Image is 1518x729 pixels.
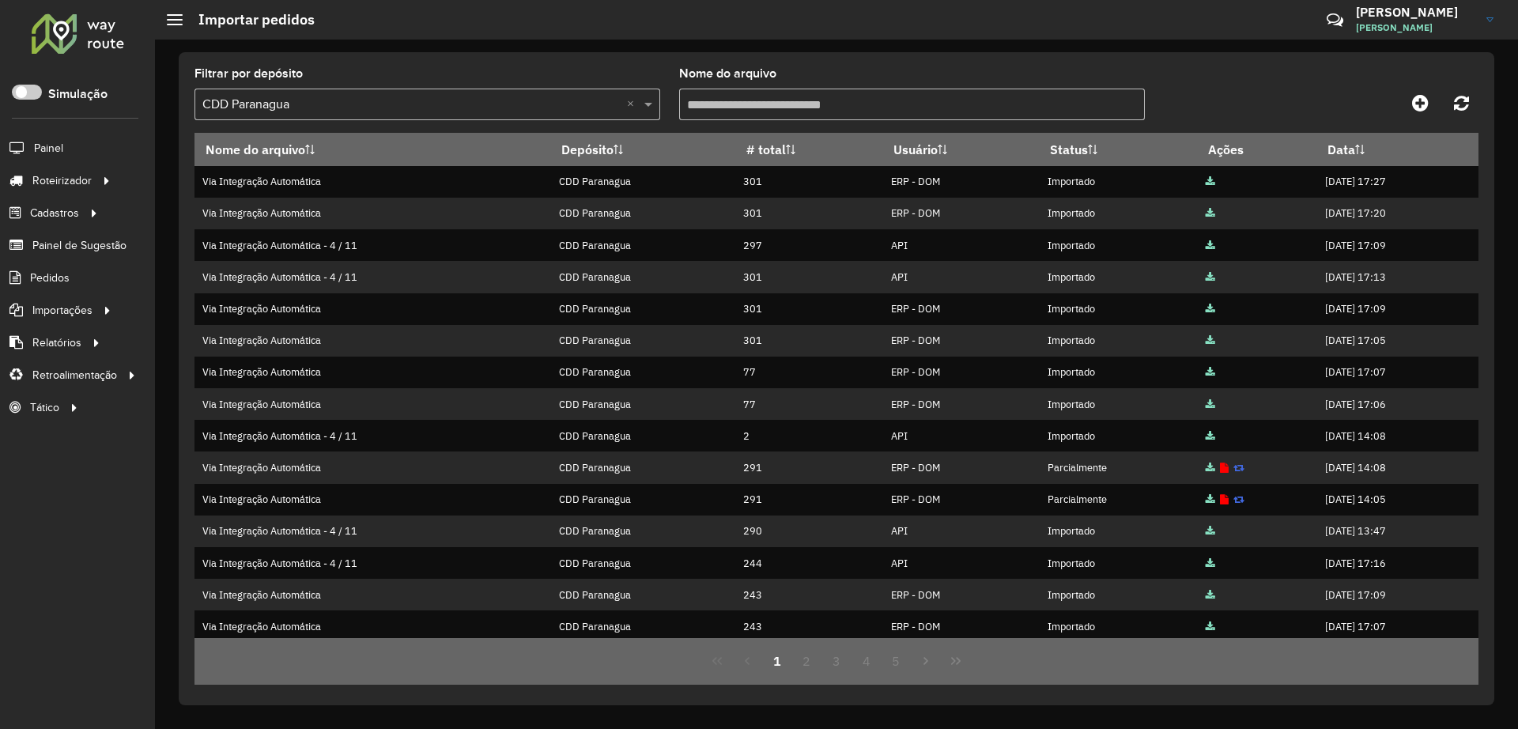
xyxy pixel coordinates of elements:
[194,198,551,229] td: Via Integração Automática
[30,205,79,221] span: Cadastros
[1206,588,1215,602] a: Arquivo completo
[551,484,735,516] td: CDD Paranagua
[882,579,1040,610] td: ERP - DOM
[1206,493,1215,506] a: Arquivo completo
[1206,302,1215,315] a: Arquivo completo
[1316,484,1478,516] td: [DATE] 14:05
[1316,420,1478,451] td: [DATE] 14:08
[30,270,70,286] span: Pedidos
[1316,133,1478,166] th: Data
[194,420,551,451] td: Via Integração Automática - 4 / 11
[1040,579,1198,610] td: Importado
[911,646,941,676] button: Next Page
[882,516,1040,547] td: API
[735,198,882,229] td: 301
[1316,357,1478,388] td: [DATE] 17:07
[882,261,1040,293] td: API
[735,261,882,293] td: 301
[1206,461,1215,474] a: Arquivo completo
[882,357,1040,388] td: ERP - DOM
[1316,451,1478,483] td: [DATE] 14:08
[194,261,551,293] td: Via Integração Automática - 4 / 11
[1206,557,1215,570] a: Arquivo completo
[1206,429,1215,443] a: Arquivo completo
[1206,398,1215,411] a: Arquivo completo
[1040,325,1198,357] td: Importado
[551,293,735,325] td: CDD Paranagua
[1316,579,1478,610] td: [DATE] 17:09
[735,166,882,198] td: 301
[32,367,117,383] span: Retroalimentação
[1220,461,1229,474] a: Exibir log de erros
[551,610,735,642] td: CDD Paranagua
[1206,620,1215,633] a: Arquivo completo
[1040,133,1198,166] th: Status
[551,325,735,357] td: CDD Paranagua
[1356,21,1475,35] span: [PERSON_NAME]
[762,646,792,676] button: 1
[194,610,551,642] td: Via Integração Automática
[194,64,303,83] label: Filtrar por depósito
[1040,547,1198,579] td: Importado
[1206,365,1215,379] a: Arquivo completo
[882,293,1040,325] td: ERP - DOM
[1206,524,1215,538] a: Arquivo completo
[551,166,735,198] td: CDD Paranagua
[1316,261,1478,293] td: [DATE] 17:13
[1316,325,1478,357] td: [DATE] 17:05
[852,646,882,676] button: 4
[627,95,640,114] span: Clear all
[1040,451,1198,483] td: Parcialmente
[1206,239,1215,252] a: Arquivo completo
[32,237,126,254] span: Painel de Sugestão
[882,388,1040,420] td: ERP - DOM
[1220,493,1229,506] a: Exibir log de erros
[882,325,1040,357] td: ERP - DOM
[1316,388,1478,420] td: [DATE] 17:06
[194,484,551,516] td: Via Integração Automática
[1316,198,1478,229] td: [DATE] 17:20
[1040,293,1198,325] td: Importado
[194,579,551,610] td: Via Integração Automática
[32,172,92,189] span: Roteirizador
[821,646,852,676] button: 3
[183,11,315,28] h2: Importar pedidos
[735,293,882,325] td: 301
[551,357,735,388] td: CDD Paranagua
[882,133,1040,166] th: Usuário
[882,451,1040,483] td: ERP - DOM
[735,516,882,547] td: 290
[882,484,1040,516] td: ERP - DOM
[194,166,551,198] td: Via Integração Automática
[1318,3,1352,37] a: Contato Rápido
[735,451,882,483] td: 291
[551,133,735,166] th: Depósito
[48,85,108,104] label: Simulação
[735,484,882,516] td: 291
[194,293,551,325] td: Via Integração Automática
[1040,484,1198,516] td: Parcialmente
[551,451,735,483] td: CDD Paranagua
[735,547,882,579] td: 244
[1040,261,1198,293] td: Importado
[735,357,882,388] td: 77
[551,388,735,420] td: CDD Paranagua
[1198,133,1317,166] th: Ações
[194,516,551,547] td: Via Integração Automática - 4 / 11
[735,610,882,642] td: 243
[551,516,735,547] td: CDD Paranagua
[194,229,551,261] td: Via Integração Automática - 4 / 11
[1206,334,1215,347] a: Arquivo completo
[551,261,735,293] td: CDD Paranagua
[1040,198,1198,229] td: Importado
[1206,206,1215,220] a: Arquivo completo
[1206,175,1215,188] a: Arquivo completo
[735,388,882,420] td: 77
[194,388,551,420] td: Via Integração Automática
[679,64,776,83] label: Nome do arquivo
[1040,166,1198,198] td: Importado
[735,420,882,451] td: 2
[1040,610,1198,642] td: Importado
[882,420,1040,451] td: API
[1233,493,1244,506] a: Reimportar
